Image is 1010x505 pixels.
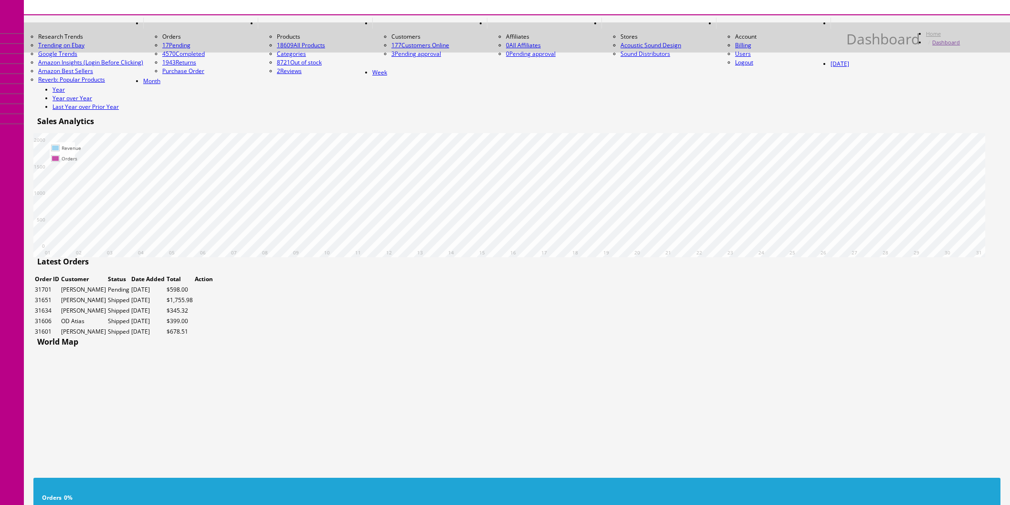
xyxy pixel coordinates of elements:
[61,327,106,337] td: [PERSON_NAME]
[131,295,165,305] td: [DATE]
[131,285,165,295] td: [DATE]
[34,327,60,337] td: 31601
[926,30,941,37] a: Home
[277,32,372,41] li: Products
[34,285,60,295] td: 31701
[34,306,60,316] td: 31634
[506,41,541,49] a: 0All Affiliates
[831,60,849,68] a: [DATE]
[162,50,176,58] span: 4570
[61,306,106,316] td: [PERSON_NAME]
[735,50,751,58] a: Users
[38,32,143,41] li: Research Trends
[34,274,60,284] td: Order ID
[61,295,106,305] td: [PERSON_NAME]
[166,295,193,305] td: $1,755.98
[391,41,401,49] span: 177
[277,50,306,58] a: Categories
[932,39,960,46] a: Dashboard
[506,50,509,58] span: 0
[107,295,130,305] td: Shipped
[33,337,78,346] h3: World Map
[162,58,196,66] a: 1943Returns
[107,306,130,316] td: Shipped
[107,327,130,337] td: Shipped
[277,41,325,49] a: 18609All Products
[131,316,165,326] td: [DATE]
[372,68,387,76] a: Week
[166,316,193,326] td: $399.00
[162,41,169,49] span: 17
[506,32,601,41] li: Affiliates
[33,117,94,126] h3: Sales Analytics
[391,41,449,49] a: 177Customers Online
[162,41,258,50] a: 17Pending
[38,41,143,50] a: Trending on Ebay
[61,143,82,153] td: Revenue
[162,32,258,41] li: Orders
[162,58,176,66] span: 1943
[194,274,213,284] td: Action
[506,50,556,58] a: 0Pending approval
[33,257,89,266] h3: Latest Orders
[277,58,322,66] a: 8721Out of stock
[166,274,193,284] td: Total
[53,94,92,102] a: Year over Year
[61,316,106,326] td: OD Atias
[166,327,193,337] td: $678.51
[34,316,60,326] td: 31606
[107,316,130,326] td: Shipped
[735,41,751,49] a: Billing
[53,103,119,111] a: Last Year over Prior Year
[34,295,60,305] td: 31651
[53,85,65,94] a: Year
[506,41,509,49] span: 0
[391,50,395,58] span: 3
[277,41,294,49] span: 18609
[131,274,165,284] td: Date Added
[621,32,716,41] li: Stores
[166,285,193,295] td: $598.00
[162,50,205,58] a: 4570Completed
[61,274,106,284] td: Customer
[131,327,165,337] td: [DATE]
[38,58,143,67] a: Amazon Insights (Login Before Clicking)
[107,274,130,284] td: Status
[621,50,670,58] a: Sound Distributors
[107,285,130,295] td: Pending
[735,58,753,66] a: Logout
[391,50,441,58] a: 3Pending approval
[735,32,831,41] li: Account
[846,35,920,43] h1: Dashboard
[166,306,193,316] td: $345.32
[38,50,143,58] a: Google Trends
[61,285,106,295] td: [PERSON_NAME]
[277,58,290,66] span: 8721
[61,154,82,163] td: Orders
[831,18,846,29] a: HELP
[391,32,487,41] li: Customers
[143,77,160,85] a: Month
[131,306,165,316] td: [DATE]
[621,41,681,49] a: Acoustic Sound Design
